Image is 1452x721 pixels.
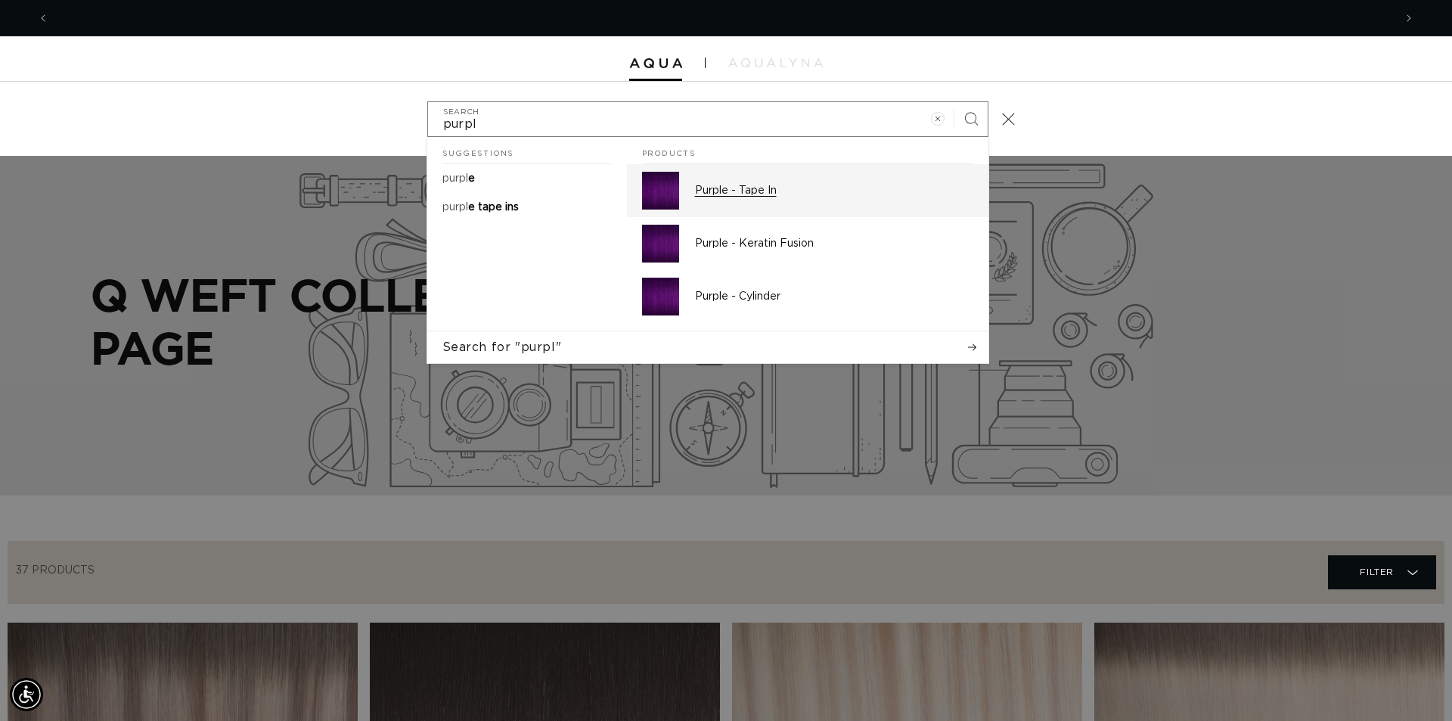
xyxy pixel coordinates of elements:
[642,225,680,263] img: Purple - Keratin Fusion
[442,138,612,165] h2: Suggestions
[642,278,680,315] img: Purple - Cylinder
[1328,555,1436,589] summary: Filter
[442,202,468,213] mark: purpl
[442,173,468,184] mark: purpl
[1360,558,1394,586] span: Filter
[26,4,60,33] button: Previous announcement
[627,164,988,217] a: Purple - Tape In
[10,678,43,711] div: Accessibility Menu
[695,184,973,197] p: Purple - Tape In
[695,237,973,250] p: Purple - Keratin Fusion
[695,290,973,303] p: Purple - Cylinder
[1392,4,1426,33] button: Next announcement
[629,58,682,69] img: Aqua Hair Extensions
[468,202,519,213] span: e tape ins
[992,102,1025,135] button: Close
[442,172,475,185] p: purple
[468,173,475,184] span: e
[642,172,680,210] img: Purple - Tape In
[427,193,627,222] a: purple tape ins
[954,102,988,135] button: Search
[442,339,562,356] span: Search for "purpl"
[442,200,519,214] p: purple tape ins
[1376,648,1452,721] iframe: Chat Widget
[728,58,823,67] img: aqualyna.com
[921,102,954,135] button: Clear search term
[642,138,973,165] h2: Products
[427,164,627,193] a: purple
[627,217,988,270] a: Purple - Keratin Fusion
[627,270,988,323] a: Purple - Cylinder
[428,102,988,136] input: Search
